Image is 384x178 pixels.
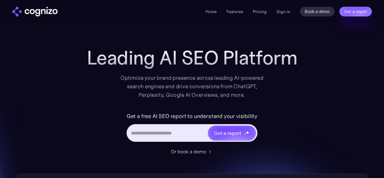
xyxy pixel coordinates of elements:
a: Home [206,9,217,14]
a: Features [226,9,243,14]
a: home [12,7,58,16]
label: Get a free AI SEO report to understand your visibility [127,111,257,121]
a: Get a reportstarstarstar [207,125,257,141]
img: star [244,131,245,132]
h1: Leading AI SEO Platform [87,47,297,69]
a: Get a report [339,7,372,16]
a: Book a demo [300,7,335,16]
a: Sign in [277,8,290,15]
a: Pricing [253,9,267,14]
img: star [244,133,246,135]
div: Get a report [214,129,241,137]
img: cognizo logo [12,7,58,16]
div: Or book a demo [171,148,206,155]
form: Hero URL Input Form [127,111,257,145]
div: Optimize your brand presence across leading AI-powered search engines and drive conversions from ... [117,74,267,99]
a: Or book a demo [171,148,213,155]
img: star [246,131,250,134]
